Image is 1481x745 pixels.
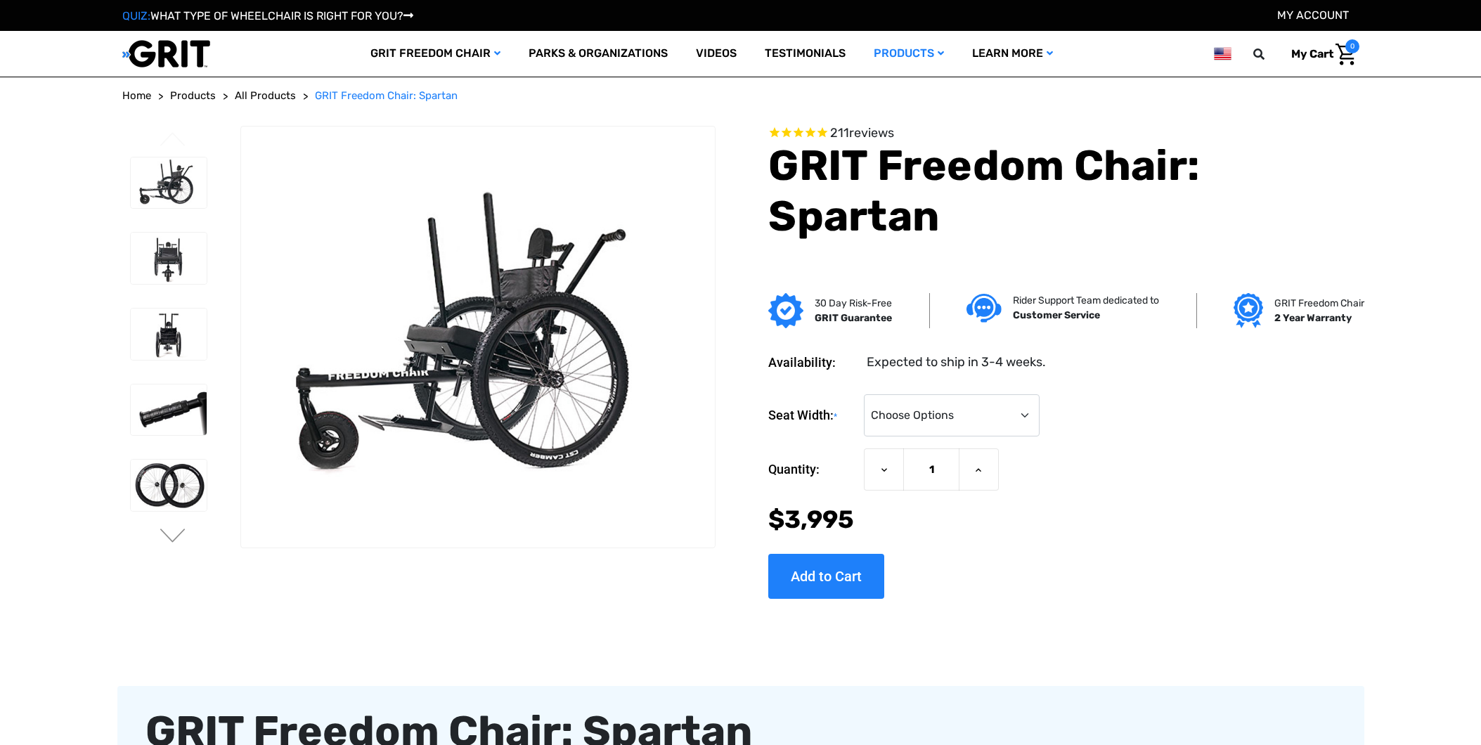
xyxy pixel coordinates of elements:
[122,89,151,102] span: Home
[768,448,857,491] label: Quantity:
[768,353,857,372] dt: Availability:
[1274,296,1364,311] p: GRIT Freedom Chair
[958,31,1067,77] a: Learn More
[131,233,207,284] img: GRIT Freedom Chair: Spartan
[235,88,296,104] a: All Products
[860,31,958,77] a: Products
[356,31,515,77] a: GRIT Freedom Chair
[158,529,188,545] button: Go to slide 2 of 4
[768,141,1359,242] h1: GRIT Freedom Chair: Spartan
[131,309,207,360] img: GRIT Freedom Chair: Spartan
[1345,39,1359,53] span: 0
[122,88,1359,104] nav: Breadcrumb
[830,125,894,141] span: 211 reviews
[131,384,207,436] img: GRIT Freedom Chair: Spartan
[1277,8,1349,22] a: Account
[170,88,216,104] a: Products
[1274,312,1352,324] strong: 2 Year Warranty
[1260,39,1281,69] input: Search
[315,88,458,104] a: GRIT Freedom Chair: Spartan
[131,460,207,511] img: GRIT Freedom Chair: Spartan
[966,294,1002,323] img: Customer service
[122,88,151,104] a: Home
[515,31,682,77] a: Parks & Organizations
[751,31,860,77] a: Testimonials
[1214,45,1231,63] img: us.png
[1291,47,1333,60] span: My Cart
[1013,293,1159,308] p: Rider Support Team dedicated to
[1281,39,1359,69] a: Cart with 0 items
[682,31,751,77] a: Videos
[122,9,413,22] a: QUIZ:WHAT TYPE OF WHEELCHAIR IS RIGHT FOR YOU?
[131,157,207,209] img: GRIT Freedom Chair: Spartan
[241,179,715,495] img: GRIT Freedom Chair: Spartan
[158,132,188,149] button: Go to slide 4 of 4
[768,394,857,437] label: Seat Width:
[122,39,210,68] img: GRIT All-Terrain Wheelchair and Mobility Equipment
[235,89,296,102] span: All Products
[1336,44,1356,65] img: Cart
[815,296,892,311] p: 30 Day Risk-Free
[768,505,854,534] span: $3,995
[815,312,892,324] strong: GRIT Guarantee
[315,89,458,102] span: GRIT Freedom Chair: Spartan
[768,126,1359,141] span: Rated 4.6 out of 5 stars 211 reviews
[1013,309,1100,321] strong: Customer Service
[122,9,150,22] span: QUIZ:
[768,554,884,599] input: Add to Cart
[867,353,1046,372] dd: Expected to ship in 3-4 weeks.
[768,293,803,328] img: GRIT Guarantee
[849,125,894,141] span: reviews
[170,89,216,102] span: Products
[1234,293,1262,328] img: Grit freedom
